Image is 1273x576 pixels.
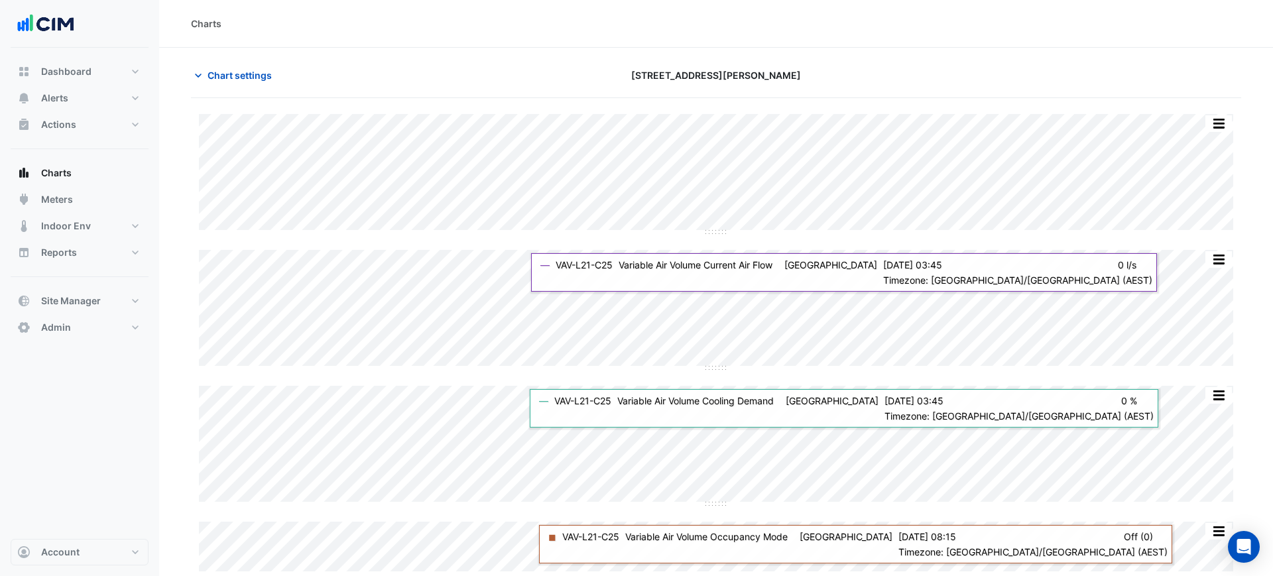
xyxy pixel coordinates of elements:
span: Meters [41,193,73,206]
button: Account [11,539,149,565]
app-icon: Alerts [17,91,30,105]
span: Site Manager [41,294,101,308]
span: Reports [41,246,77,259]
button: Reports [11,239,149,266]
span: Charts [41,166,72,180]
button: Alerts [11,85,149,111]
button: More Options [1205,387,1232,404]
button: Admin [11,314,149,341]
app-icon: Reports [17,246,30,259]
button: More Options [1205,115,1232,132]
span: Alerts [41,91,68,105]
div: Open Intercom Messenger [1228,531,1260,563]
app-icon: Dashboard [17,65,30,78]
button: Chart settings [191,64,280,87]
span: Chart settings [208,68,272,82]
button: More Options [1205,251,1232,268]
span: Indoor Env [41,219,91,233]
span: Actions [41,118,76,131]
button: Actions [11,111,149,138]
app-icon: Meters [17,193,30,206]
span: Admin [41,321,71,334]
span: Dashboard [41,65,91,78]
button: More Options [1205,523,1232,540]
app-icon: Charts [17,166,30,180]
span: [STREET_ADDRESS][PERSON_NAME] [631,68,801,82]
button: Meters [11,186,149,213]
app-icon: Admin [17,321,30,334]
button: Indoor Env [11,213,149,239]
app-icon: Site Manager [17,294,30,308]
img: Company Logo [16,11,76,37]
button: Charts [11,160,149,186]
app-icon: Indoor Env [17,219,30,233]
div: Charts [191,17,221,30]
span: Account [41,546,80,559]
button: Dashboard [11,58,149,85]
button: Site Manager [11,288,149,314]
app-icon: Actions [17,118,30,131]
